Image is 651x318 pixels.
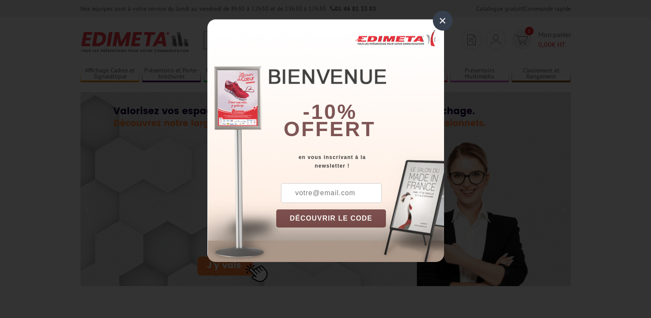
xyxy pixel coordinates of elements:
font: offert [284,118,376,140]
b: -10% [303,100,357,123]
div: en vous inscrivant à la newsletter ! [276,153,444,170]
input: votre@email.com [281,183,382,203]
button: DÉCOUVRIR LE CODE [276,209,386,228]
div: × [433,11,453,31]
